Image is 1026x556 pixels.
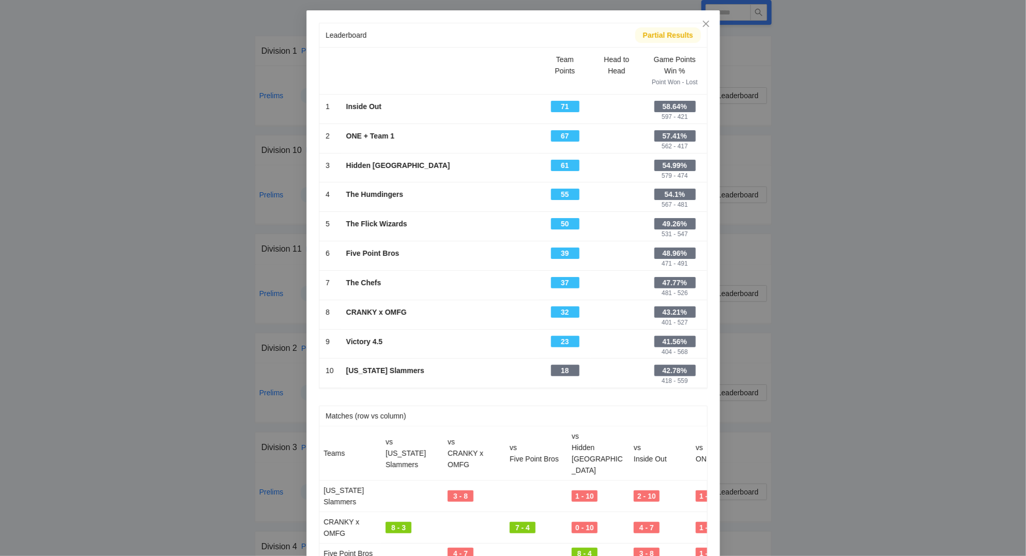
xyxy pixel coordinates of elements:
div: - [616,130,618,140]
div: vs [386,436,439,447]
span: close [702,20,710,28]
div: - [326,112,334,122]
div: vs [572,430,625,442]
div: - [326,347,334,357]
div: - [346,171,532,181]
div: Five Point Bros [510,453,563,465]
div: Inside Out [634,453,687,465]
div: 401 - 527 [662,318,688,328]
div: - [616,160,618,169]
div: - [564,347,566,357]
div: 23 [550,336,579,347]
div: - [616,218,618,228]
div: 3 [326,160,334,171]
div: - [346,112,532,122]
div: 39 [550,248,579,259]
div: 567 - 481 [662,200,688,210]
b: The Flick Wizards [346,220,407,228]
div: - [326,259,334,269]
div: 50 [550,218,579,229]
div: - [616,365,618,375]
div: 579 - 474 [662,171,688,181]
div: Head to Head [597,54,636,76]
div: - [326,229,334,239]
div: - [616,306,618,316]
div: 57.41% [654,130,695,142]
div: 8 [326,306,334,318]
div: 61 [550,160,579,171]
div: - [346,200,532,210]
div: ONE + Team 1 [696,453,749,465]
div: - [346,142,532,151]
div: - [326,288,334,298]
div: CRANKY x OMFG [324,516,377,539]
div: - [346,318,532,328]
div: 6 [326,248,334,259]
div: 471 - 491 [662,259,688,269]
b: The Humdingers [346,190,403,198]
div: 32 [550,306,579,318]
div: 7 - 4 [510,522,535,533]
div: 42.78% [654,365,695,376]
div: - [616,336,618,346]
div: 481 - 526 [662,288,688,298]
div: - [326,318,334,328]
div: - [346,288,532,298]
div: vs [510,442,563,453]
div: - [346,376,532,386]
div: 41.56% [654,336,695,347]
div: 531 - 547 [662,229,688,239]
div: 10 [326,365,334,376]
div: 71 [550,101,579,112]
b: CRANKY x OMFG [346,308,406,316]
div: 418 - 559 [662,376,688,386]
div: vs [634,442,687,453]
b: Inside Out [346,102,381,111]
div: Teams [324,447,377,459]
div: 43.21% [654,306,695,318]
div: 8 - 3 [386,522,411,533]
div: 67 [550,130,579,142]
div: - [616,277,618,287]
b: [US_STATE] Slammers [346,366,424,375]
div: - [326,171,334,181]
div: - [326,200,334,210]
div: - [346,347,532,357]
div: 404 - 568 [662,347,688,357]
div: 2 - 10 [634,490,660,502]
div: 54.99% [654,160,695,171]
div: Team Points [545,54,585,76]
div: - [564,229,566,239]
div: - [564,259,566,269]
div: - [616,101,618,111]
div: - [564,288,566,298]
div: 37 [550,277,579,288]
div: vs [448,436,501,447]
div: 597 - 421 [662,112,688,122]
b: Five Point Bros [346,249,399,257]
b: Hidden [GEOGRAPHIC_DATA] [346,161,450,169]
b: Victory 4.5 [346,337,382,346]
div: Matches (row vs column) [326,406,701,426]
div: - [326,376,334,386]
button: Close [692,10,720,38]
div: - [564,200,566,210]
div: 1 [326,101,334,112]
div: - [564,318,566,328]
div: 54.1% [654,189,695,200]
div: Hidden [GEOGRAPHIC_DATA] [572,442,625,476]
div: 562 - 417 [662,142,688,151]
div: - [616,189,618,198]
b: The Chefs [346,279,381,287]
div: 48.96% [654,248,695,259]
div: 4 - 7 [634,522,660,533]
div: 1 - 10 [696,522,722,533]
div: 5 [326,218,334,229]
div: 1 - 10 [696,490,722,502]
div: 58.64% [654,101,695,112]
div: 0 - 10 [572,522,598,533]
div: 2 [326,130,334,142]
div: 18 [550,365,579,376]
div: 55 [550,189,579,200]
div: - [616,248,618,257]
